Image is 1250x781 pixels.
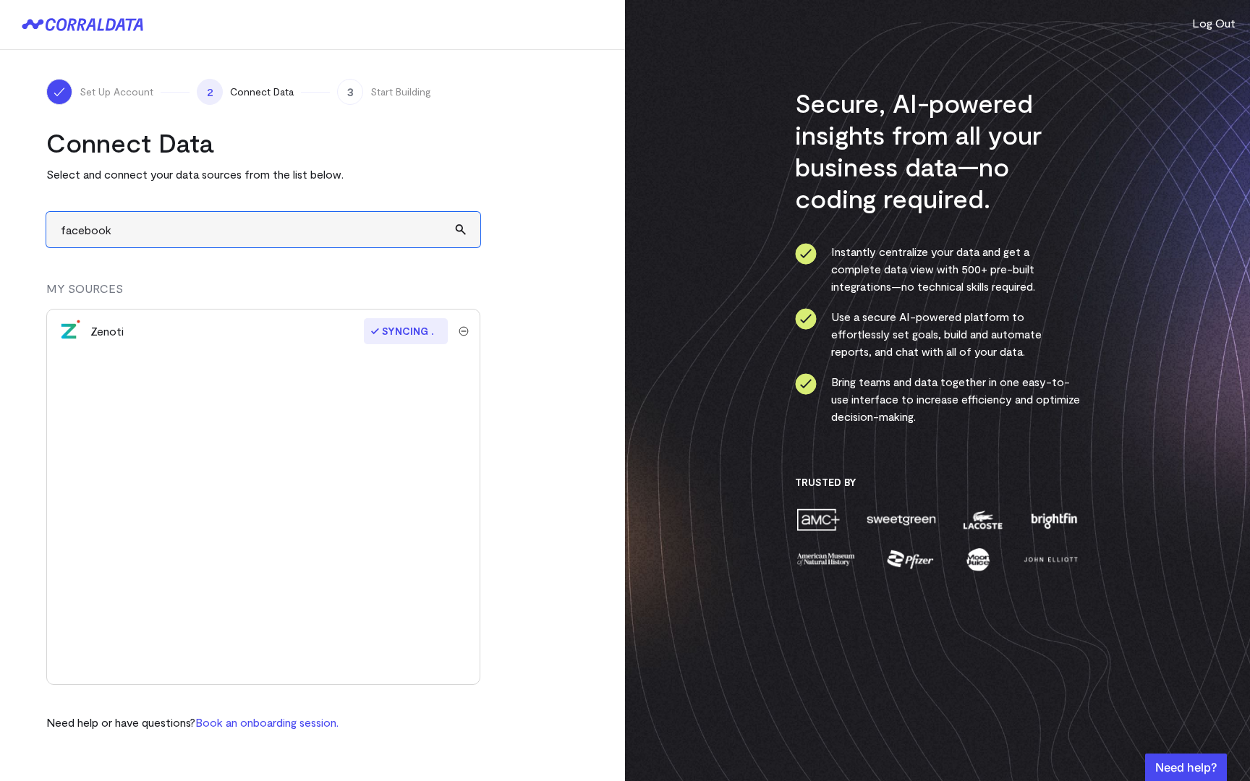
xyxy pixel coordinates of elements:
h2: Connect Data [46,127,480,158]
span: Set Up Account [80,85,153,99]
li: Bring teams and data together in one easy-to-use interface to increase efficiency and optimize de... [795,373,1081,425]
img: ico-check-circle-4b19435c.svg [795,243,817,265]
p: Select and connect your data sources from the list below. [46,166,480,183]
img: amc-0b11a8f1.png [795,507,841,532]
li: Instantly centralize your data and get a complete data view with 500+ pre-built integrations—no t... [795,243,1081,295]
img: ico-check-white-5ff98cb1.svg [52,85,67,99]
img: brightfin-a251e171.png [1028,507,1080,532]
span: 3 [337,79,363,105]
input: Search and add other data sources [46,212,480,247]
p: Need help or have questions? [46,714,339,731]
h3: Trusted By [795,476,1081,489]
span: 2 [197,79,223,105]
img: pfizer-e137f5fc.png [885,547,935,572]
div: Zenoti [90,323,124,340]
li: Use a secure AI-powered platform to effortlessly set goals, build and automate reports, and chat ... [795,308,1081,360]
img: lacoste-7a6b0538.png [961,507,1004,532]
img: ico-check-circle-4b19435c.svg [795,373,817,395]
img: amnh-5afada46.png [795,547,857,572]
a: Book an onboarding session. [195,715,339,729]
span: Start Building [370,85,431,99]
span: Syncing [364,318,448,344]
span: Connect Data [230,85,294,99]
img: trash-40e54a27.svg [459,326,469,336]
img: john-elliott-25751c40.png [1021,547,1080,572]
img: sweetgreen-1d1fb32c.png [865,507,937,532]
h3: Secure, AI-powered insights from all your business data—no coding required. [795,87,1081,214]
button: Log Out [1192,14,1236,32]
img: ico-check-circle-4b19435c.svg [795,308,817,330]
div: MY SOURCES [46,280,480,309]
img: zenoti-2086f9c1.png [57,320,80,343]
img: moon-juice-c312e729.png [964,547,992,572]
